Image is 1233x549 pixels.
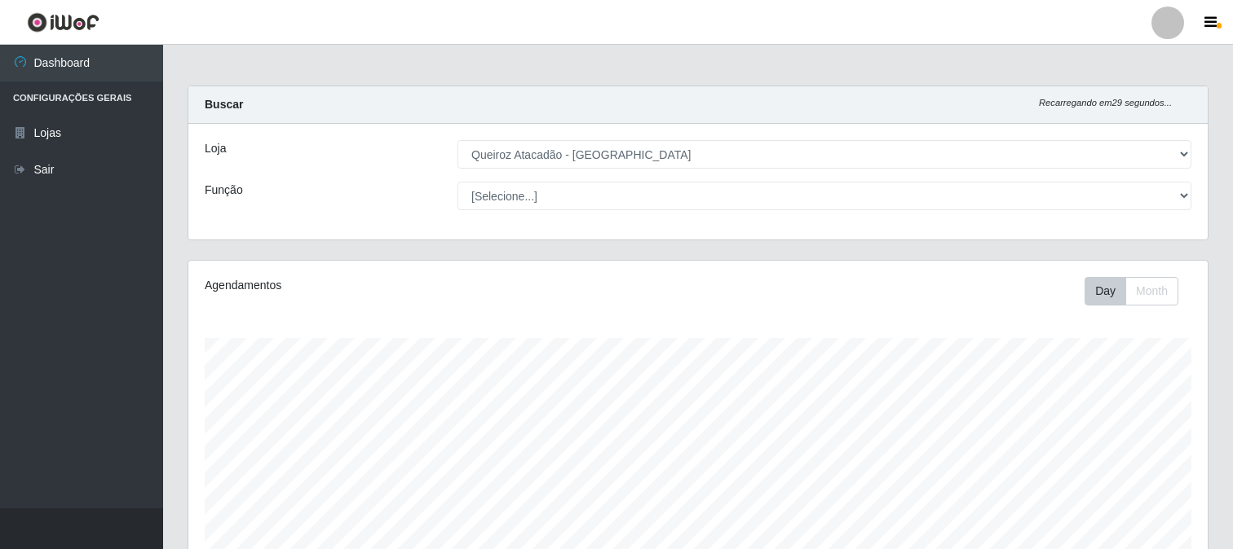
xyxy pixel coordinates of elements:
div: Toolbar with button groups [1085,277,1191,305]
div: Agendamentos [205,277,602,294]
label: Loja [205,140,226,157]
i: Recarregando em 29 segundos... [1039,98,1172,108]
label: Função [205,182,243,199]
button: Day [1085,277,1126,305]
button: Month [1125,277,1178,305]
img: CoreUI Logo [27,12,99,33]
strong: Buscar [205,98,243,111]
div: First group [1085,277,1178,305]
